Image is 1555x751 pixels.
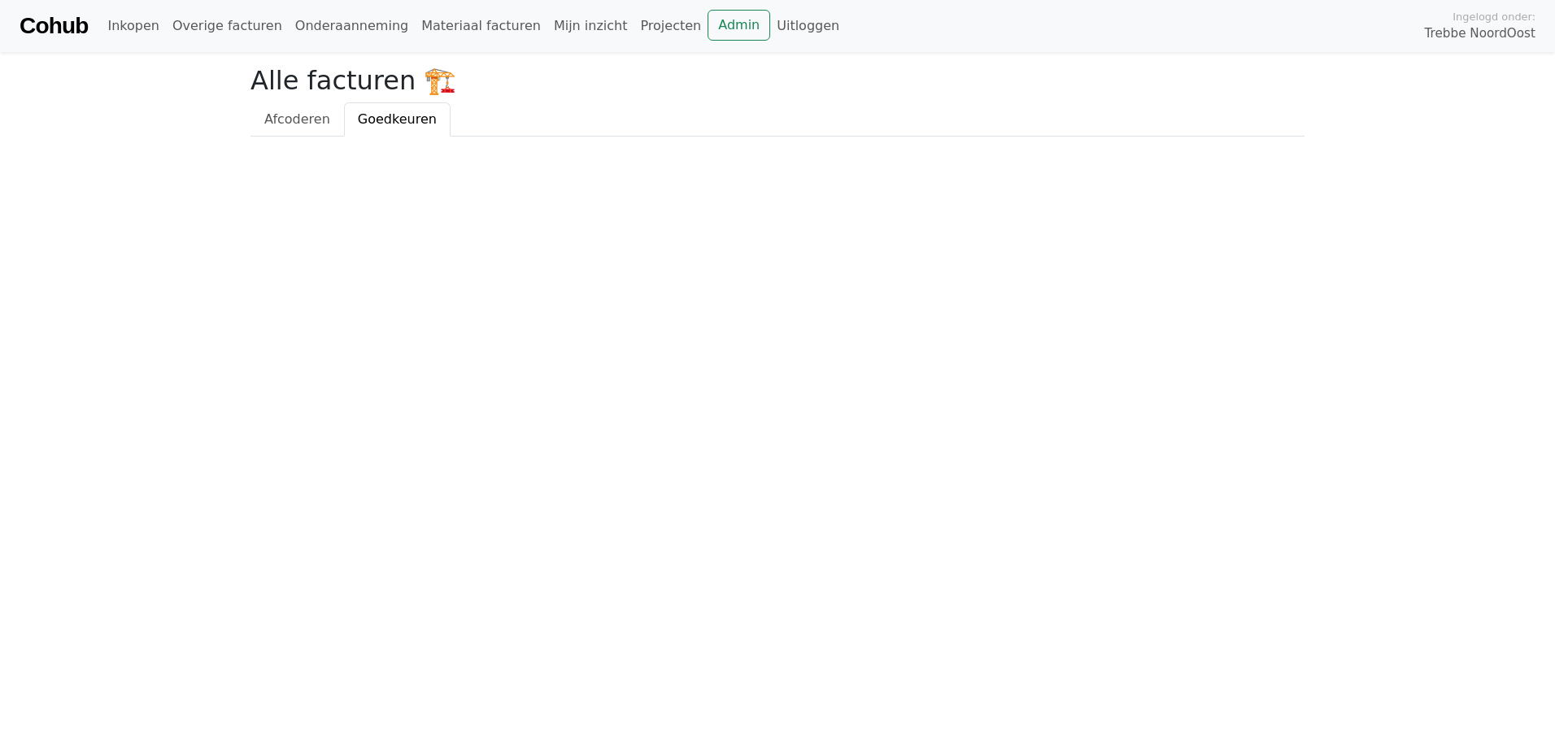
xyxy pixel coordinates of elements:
[358,111,437,127] span: Goedkeuren
[101,10,165,42] a: Inkopen
[547,10,634,42] a: Mijn inzicht
[708,10,770,41] a: Admin
[1453,9,1535,24] span: Ingelogd onder:
[264,111,330,127] span: Afcoderen
[166,10,289,42] a: Overige facturen
[344,102,451,137] a: Goedkeuren
[1425,24,1535,43] span: Trebbe NoordOost
[415,10,547,42] a: Materiaal facturen
[289,10,415,42] a: Onderaanneming
[250,102,344,137] a: Afcoderen
[770,10,846,42] a: Uitloggen
[250,65,1305,96] h2: Alle facturen 🏗️
[20,7,88,46] a: Cohub
[634,10,708,42] a: Projecten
